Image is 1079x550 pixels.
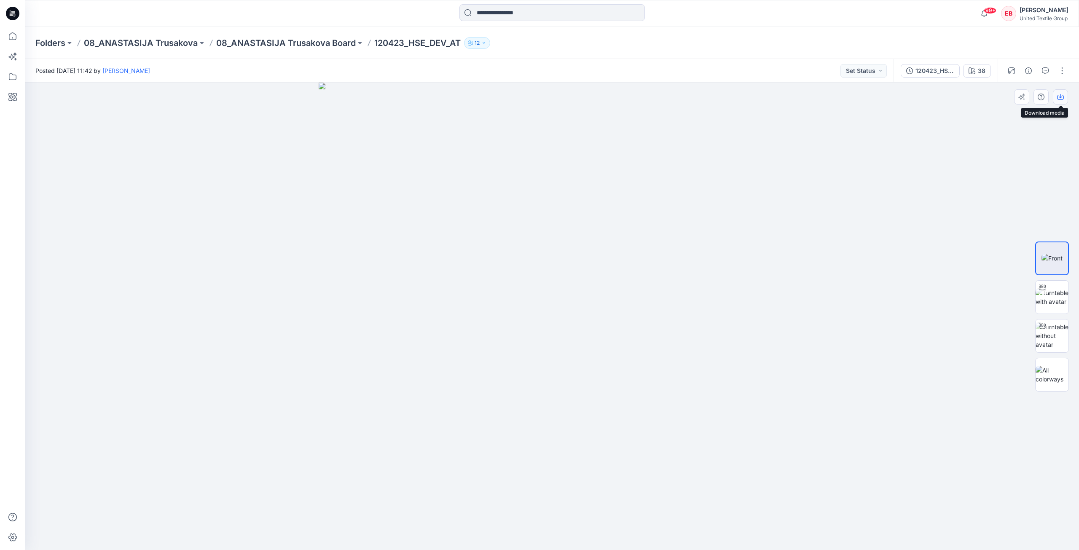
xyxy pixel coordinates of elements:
[84,37,198,49] a: 08_ANASTASIJA Trusakova
[915,66,954,75] div: 120423_HSE_DEV_AT
[1022,64,1035,78] button: Details
[978,66,985,75] div: 38
[1036,288,1068,306] img: Turntable with avatar
[1020,5,1068,15] div: [PERSON_NAME]
[475,38,480,48] p: 12
[35,66,150,75] span: Posted [DATE] 11:42 by
[216,37,356,49] a: 08_ANASTASIJA Trusakova Board
[319,83,786,550] img: eyJhbGciOiJIUzI1NiIsImtpZCI6IjAiLCJzbHQiOiJzZXMiLCJ0eXAiOiJKV1QifQ.eyJkYXRhIjp7InR5cGUiOiJzdG9yYW...
[1041,254,1063,263] img: Front
[102,67,150,74] a: [PERSON_NAME]
[1020,15,1068,21] div: United Textile Group
[35,37,65,49] a: Folders
[984,7,996,14] span: 99+
[1001,6,1016,21] div: EB
[963,64,991,78] button: 38
[464,37,490,49] button: 12
[374,37,461,49] p: 120423_HSE_DEV_AT
[1036,322,1068,349] img: Turntable without avatar
[1036,366,1068,384] img: All colorways
[901,64,960,78] button: 120423_HSE_DEV_AT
